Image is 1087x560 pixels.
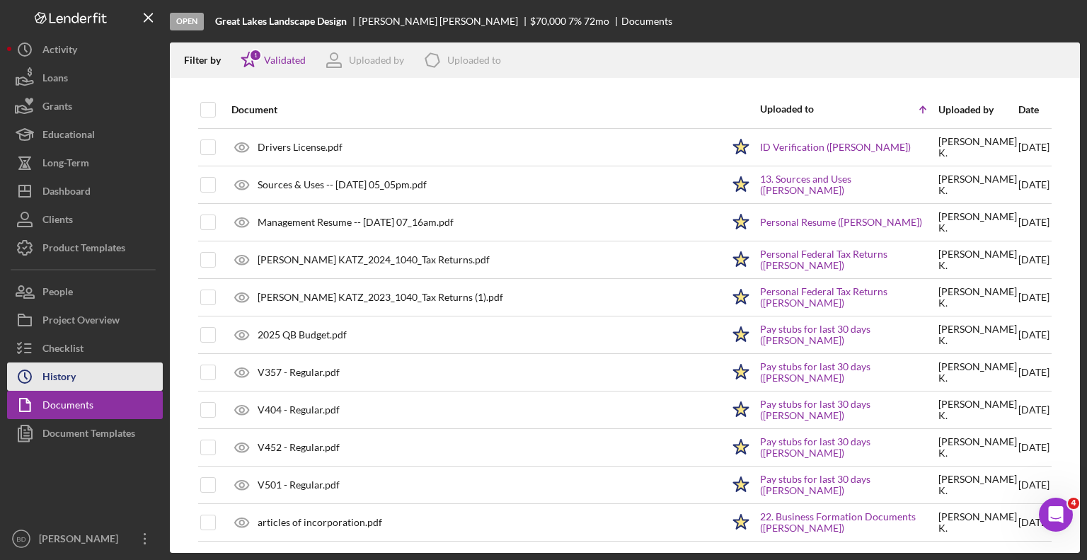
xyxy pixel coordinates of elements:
[170,13,204,30] div: Open
[14,349,269,403] div: Send us a messageWe typically reply in a few hours
[1039,498,1073,532] iframe: Intercom live chat
[568,16,582,27] div: 7 %
[258,517,382,528] div: articles of incorporation.pdf
[35,525,127,556] div: [PERSON_NAME]
[7,177,163,205] button: Dashboard
[938,361,1017,384] div: [PERSON_NAME] K .
[29,263,237,278] div: Pipeline and Forecast View
[7,234,163,262] button: Product Templates
[29,376,236,391] div: We typically reply in a few hours
[28,27,51,50] img: logo
[530,15,566,27] span: $70,000
[7,35,163,64] button: Activity
[938,474,1017,496] div: [PERSON_NAME] K .
[938,324,1017,346] div: [PERSON_NAME] K .
[29,236,237,251] div: Update Permissions Settings
[938,511,1017,534] div: [PERSON_NAME] K .
[760,361,937,384] a: Pay stubs for last 30 days ([PERSON_NAME])
[7,306,163,334] a: Project Overview
[938,136,1017,159] div: [PERSON_NAME] K .
[243,23,269,48] div: Close
[29,315,237,330] div: Personal Profile Form
[258,142,343,153] div: Drivers License.pdf
[7,362,163,391] button: History
[760,399,937,421] a: Pay stubs for last 30 days ([PERSON_NAME])
[224,451,247,461] span: Help
[42,92,72,124] div: Grants
[760,324,937,346] a: Pay stubs for last 30 days ([PERSON_NAME])
[1018,430,1049,465] div: [DATE]
[359,16,530,27] div: [PERSON_NAME] [PERSON_NAME]
[1018,167,1049,202] div: [DATE]
[258,254,490,265] div: [PERSON_NAME] KATZ_2024_1040_Tax Returns.pdf
[1018,205,1049,240] div: [DATE]
[264,55,306,66] div: Validated
[349,55,404,66] div: Uploaded by
[621,16,672,27] div: Documents
[42,391,93,423] div: Documents
[249,49,262,62] div: 1
[29,361,236,376] div: Send us a message
[28,101,255,149] p: Hi [PERSON_NAME] 👋
[16,535,25,543] text: BD
[28,149,255,173] p: How can we help?
[938,399,1017,421] div: [PERSON_NAME] K .
[258,442,340,453] div: V452 - Regular.pdf
[760,286,937,309] a: Personal Federal Tax Returns ([PERSON_NAME])
[29,204,115,219] span: Search for help
[7,334,163,362] button: Checklist
[7,391,163,419] button: Documents
[760,142,911,153] a: ID Verification ([PERSON_NAME])
[1018,130,1049,165] div: [DATE]
[231,104,722,115] div: Document
[7,120,163,149] button: Educational
[42,419,135,451] div: Document Templates
[258,292,503,303] div: [PERSON_NAME] KATZ_2023_1040_Tax Returns (1).pdf
[760,511,937,534] a: 22. Business Formation Documents ([PERSON_NAME])
[1018,242,1049,278] div: [DATE]
[1018,467,1049,503] div: [DATE]
[258,329,347,341] div: 2025 QB Budget.pdf
[447,55,501,66] div: Uploaded to
[1018,392,1049,428] div: [DATE]
[42,278,73,309] div: People
[42,64,68,96] div: Loans
[258,404,340,416] div: V404 - Regular.pdf
[7,149,163,177] button: Long-Term
[760,248,937,271] a: Personal Federal Tax Returns ([PERSON_NAME])
[166,23,194,51] img: Profile image for Allison
[760,436,937,459] a: Pay stubs for last 30 days ([PERSON_NAME])
[938,286,1017,309] div: [PERSON_NAME] K .
[21,197,263,225] button: Search for help
[760,217,922,228] a: Personal Resume ([PERSON_NAME])
[258,479,340,491] div: V501 - Regular.pdf
[42,234,125,265] div: Product Templates
[938,104,1017,115] div: Uploaded by
[258,179,427,190] div: Sources & Uses -- [DATE] 05_05pm.pdf
[938,173,1017,196] div: [PERSON_NAME] K .
[42,120,95,152] div: Educational
[258,217,454,228] div: Management Resume -- [DATE] 07_16am.pdf
[117,451,166,461] span: Messages
[184,55,231,66] div: Filter by
[42,334,84,366] div: Checklist
[94,416,188,472] button: Messages
[7,92,163,120] button: Grants
[42,177,91,209] div: Dashboard
[258,367,340,378] div: V357 - Regular.pdf
[21,231,263,257] div: Update Permissions Settings
[21,309,263,336] div: Personal Profile Form
[7,64,163,92] button: Loans
[42,35,77,67] div: Activity
[1018,355,1049,390] div: [DATE]
[42,362,76,394] div: History
[7,205,163,234] button: Clients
